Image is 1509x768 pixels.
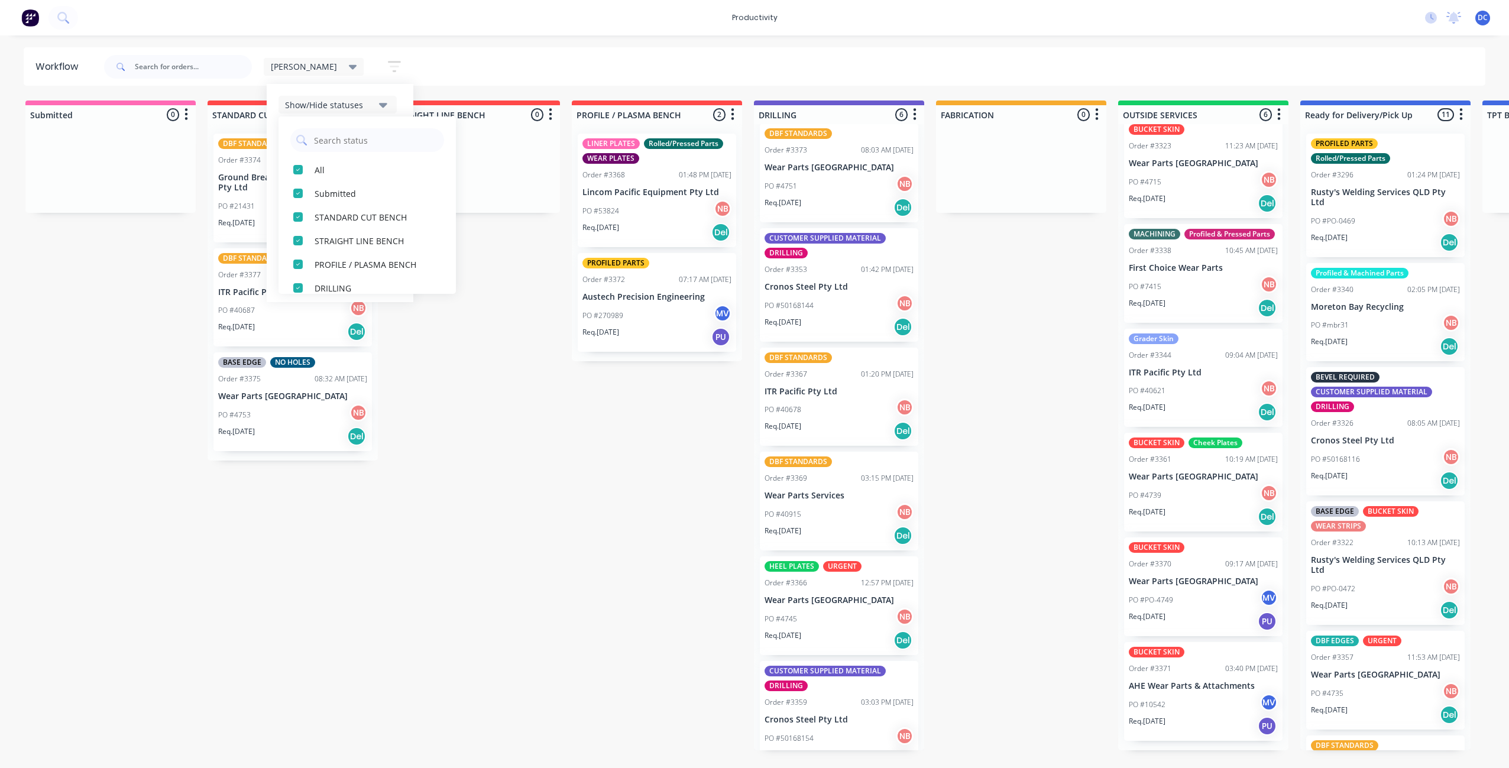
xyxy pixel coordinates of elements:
[1258,403,1277,422] div: Del
[765,404,801,415] p: PO #40678
[896,727,914,745] div: NB
[1129,141,1171,151] div: Order #3323
[213,248,372,347] div: DBF STANDARDSOrder #337708:54 AM [DATE]ITR Pacific Pty LtdPO #40687NBReq.[DATE]Del
[1442,578,1460,595] div: NB
[218,426,255,437] p: Req. [DATE]
[1311,506,1359,517] div: BASE EDGE
[1129,158,1278,168] p: Wear Parts [GEOGRAPHIC_DATA]
[1258,299,1277,317] div: Del
[765,697,807,708] div: Order #3359
[1311,418,1353,429] div: Order #3326
[679,170,731,180] div: 01:48 PM [DATE]
[1129,472,1278,482] p: Wear Parts [GEOGRAPHIC_DATA]
[1311,216,1355,226] p: PO #PO-0469
[315,234,433,247] div: STRAIGHT LINE BENCH
[218,322,255,332] p: Req. [DATE]
[1311,401,1354,412] div: DRILLING
[1311,670,1460,680] p: Wear Parts [GEOGRAPHIC_DATA]
[765,733,814,744] p: PO #50168154
[1258,717,1277,735] div: PU
[1440,337,1459,356] div: Del
[1260,589,1278,607] div: MV
[1258,612,1277,631] div: PU
[861,264,914,275] div: 01:42 PM [DATE]
[644,138,723,149] div: Rolled/Pressed Parts
[861,473,914,484] div: 03:15 PM [DATE]
[765,509,801,520] p: PO #40915
[582,292,731,302] p: Austech Precision Engineering
[893,631,912,650] div: Del
[1311,372,1380,383] div: BEVEL REQUIRED
[1306,263,1465,362] div: Profiled & Machined PartsOrder #334002:05 PM [DATE]Moreton Bay RecyclingPO #mbr31NBReq.[DATE]Del
[315,281,433,294] div: DRILLING
[218,357,266,368] div: BASE EDGE
[1124,329,1283,427] div: Grader SkinOrder #334409:04 AM [DATE]ITR Pacific Pty LtdPO #40621NBReq.[DATE]Del
[765,300,814,311] p: PO #50168144
[1311,320,1349,330] p: PO #mbr31
[1129,350,1171,361] div: Order #3344
[1311,187,1460,208] p: Rusty's Welding Services QLD Pty Ltd
[1129,595,1173,605] p: PO #PO-4749
[1129,281,1161,292] p: PO #7415
[896,608,914,626] div: NB
[1311,436,1460,446] p: Cronos Steel Pty Ltd
[1311,284,1353,295] div: Order #3340
[218,287,367,297] p: ITR Pacific Pty Ltd
[1260,276,1278,293] div: NB
[582,327,619,338] p: Req. [DATE]
[1129,263,1278,273] p: First Choice Wear Parts
[1129,298,1165,309] p: Req. [DATE]
[1225,245,1278,256] div: 10:45 AM [DATE]
[213,352,372,451] div: BASE EDGENO HOLESOrder #337508:32 AM [DATE]Wear Parts [GEOGRAPHIC_DATA]PO #4753NBReq.[DATE]Del
[218,173,367,193] p: Ground Breaking Solutions Australia Pty Ltd
[765,473,807,484] div: Order #3369
[1440,233,1459,252] div: Del
[1129,438,1184,448] div: BUCKET SKIN
[1258,507,1277,526] div: Del
[765,248,808,258] div: DRILLING
[1407,284,1460,295] div: 02:05 PM [DATE]
[711,223,730,242] div: Del
[1306,134,1465,257] div: PROFILED PARTSRolled/Pressed PartsOrder #329601:24 PM [DATE]Rusty's Welding Services QLD Pty LtdP...
[861,697,914,708] div: 03:03 PM [DATE]
[765,561,819,572] div: HEEL PLATES
[1260,694,1278,711] div: MV
[1129,454,1171,465] div: Order #3361
[714,200,731,218] div: NB
[1442,682,1460,700] div: NB
[582,138,640,149] div: LINER PLATES
[1129,507,1165,517] p: Req. [DATE]
[582,310,623,321] p: PO #270989
[679,274,731,285] div: 07:17 AM [DATE]
[1311,636,1359,646] div: DBF EDGES
[765,163,914,173] p: Wear Parts [GEOGRAPHIC_DATA]
[1129,193,1165,204] p: Req. [DATE]
[1129,385,1165,396] p: PO #40621
[760,348,918,446] div: DBF STANDARDSOrder #336701:20 PM [DATE]ITR Pacific Pty LtdPO #40678NBReq.[DATE]Del
[1440,601,1459,620] div: Del
[1311,138,1378,149] div: PROFILED PARTS
[1440,705,1459,724] div: Del
[714,304,731,322] div: MV
[1129,699,1165,710] p: PO #10542
[1129,559,1171,569] div: Order #3370
[1363,636,1401,646] div: URGENT
[1225,559,1278,569] div: 09:17 AM [DATE]
[1129,124,1184,135] div: BUCKET SKIN
[1311,170,1353,180] div: Order #3296
[1311,454,1360,465] p: PO #50168116
[1225,350,1278,361] div: 09:04 AM [DATE]
[1225,663,1278,674] div: 03:40 PM [DATE]
[861,369,914,380] div: 01:20 PM [DATE]
[1260,380,1278,397] div: NB
[1129,229,1180,239] div: MACHINING
[896,398,914,416] div: NB
[349,404,367,422] div: NB
[765,578,807,588] div: Order #3366
[760,228,918,342] div: CUSTOMER SUPPLIED MATERIALDRILLINGOrder #335301:42 PM [DATE]Cronos Steel Pty LtdPO #50168144NBReq...
[1306,367,1465,495] div: BEVEL REQUIREDCUSTOMER SUPPLIED MATERIALDRILLINGOrder #332608:05 AM [DATE]Cronos Steel Pty LtdPO ...
[218,201,255,212] p: PO #21431
[1311,537,1353,548] div: Order #3322
[1311,336,1348,347] p: Req. [DATE]
[285,99,374,111] div: Show/Hide statuses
